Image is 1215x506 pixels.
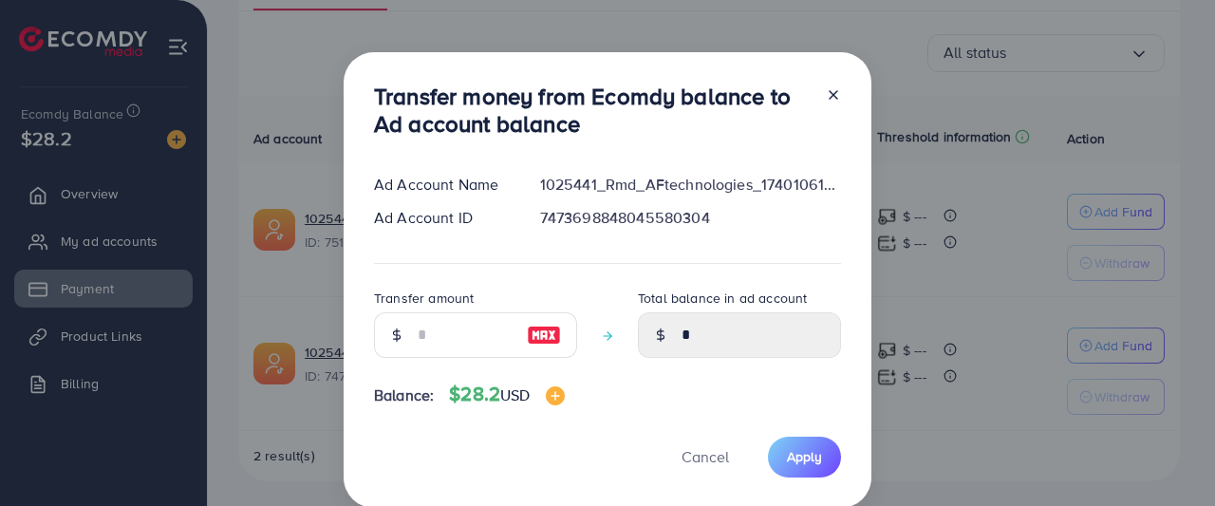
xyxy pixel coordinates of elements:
[359,207,525,229] div: Ad Account ID
[525,174,856,196] div: 1025441_Rmd_AFtechnologies_1740106118522
[546,386,565,405] img: image
[1134,421,1201,492] iframe: Chat
[374,289,474,308] label: Transfer amount
[682,446,729,467] span: Cancel
[449,383,564,406] h4: $28.2
[768,437,841,478] button: Apply
[787,447,822,466] span: Apply
[374,83,811,138] h3: Transfer money from Ecomdy balance to Ad account balance
[658,437,753,478] button: Cancel
[638,289,807,308] label: Total balance in ad account
[359,174,525,196] div: Ad Account Name
[374,384,434,406] span: Balance:
[527,324,561,347] img: image
[500,384,530,405] span: USD
[525,207,856,229] div: 7473698848045580304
